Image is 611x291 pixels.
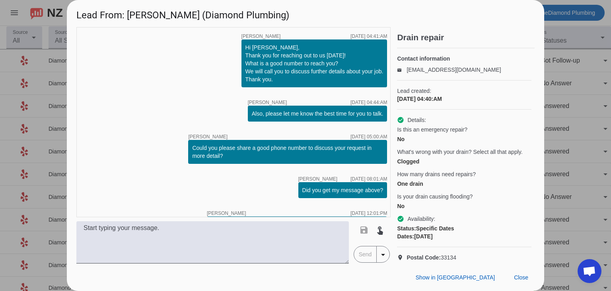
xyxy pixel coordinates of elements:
[397,126,467,134] span: Is this an emergency repair?
[407,116,426,124] span: Details:
[397,232,531,240] div: [DATE]
[409,270,501,285] button: Show in [GEOGRAPHIC_DATA]
[578,259,601,283] div: Open chat
[397,193,473,201] span: Is your drain causing flooding?
[350,177,387,181] div: [DATE] 08:01:AM
[397,254,407,261] mat-icon: location_on
[508,270,535,285] button: Close
[397,233,414,240] strong: Dates:
[397,148,522,156] span: What's wrong with your drain? Select all that apply.
[407,215,435,223] span: Availability:
[192,144,383,160] div: Could you please share a good phone number to discuss your request in more detail?​
[397,215,404,222] mat-icon: check_circle
[378,250,388,260] mat-icon: arrow_drop_down
[350,211,387,216] div: [DATE] 12:01:PM
[397,55,531,63] h4: Contact information
[248,100,287,105] span: [PERSON_NAME]
[302,186,383,194] div: Did you get my message above?​
[207,211,246,216] span: [PERSON_NAME]
[245,43,383,83] div: Hi [PERSON_NAME], Thank you for reaching out to us [DATE]! What is a good number to reach you? We...
[407,67,501,73] a: [EMAIL_ADDRESS][DOMAIN_NAME]
[416,274,495,281] span: Show in [GEOGRAPHIC_DATA]
[397,116,404,124] mat-icon: check_circle
[375,225,385,235] mat-icon: touch_app
[350,34,387,39] div: [DATE] 04:41:AM
[350,134,387,139] div: [DATE] 05:00:AM
[241,34,281,39] span: [PERSON_NAME]
[407,254,456,262] span: 33134
[397,224,531,232] div: Specific Dates
[397,225,416,232] strong: Status:
[397,180,531,188] div: One drain
[514,274,528,281] span: Close
[397,157,531,165] div: Clogged
[397,202,531,210] div: No
[397,33,535,41] h2: Drain repair
[397,170,476,178] span: How many drains need repairs?
[188,134,228,139] span: [PERSON_NAME]
[350,100,387,105] div: [DATE] 04:44:AM
[397,68,407,72] mat-icon: email
[397,95,531,103] div: [DATE] 04:40:AM
[252,110,383,118] div: Also, please let me know the best time for you to talk.​
[397,87,531,95] span: Lead created:
[407,254,441,261] strong: Postal Code:
[397,135,531,143] div: No
[298,177,338,181] span: [PERSON_NAME]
